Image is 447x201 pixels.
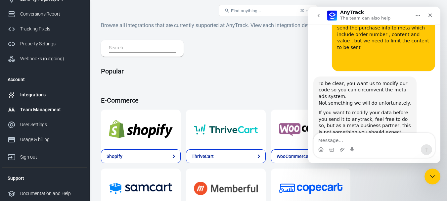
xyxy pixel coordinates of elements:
div: If you want to modify your data before you send it to anytrack, feel free to do so, but as a meta... [11,103,103,135]
iframe: Intercom live chat [308,7,440,163]
input: Search... [109,44,173,53]
button: Send a message… [113,138,124,148]
a: Conversions Report [2,7,87,22]
img: WooCommerce [279,118,343,141]
div: Shopify [107,153,122,160]
iframe: Intercom live chat [425,169,440,184]
div: Laurent says… [5,70,127,180]
a: Sign out [2,147,87,165]
a: Shopify [101,149,181,163]
h4: Popular [101,67,435,75]
div: Documentation and Help [20,190,82,197]
div: Webhooks (outgoing) [20,55,82,62]
a: User Settings [2,117,87,132]
img: Copecart [279,176,343,200]
img: Memberful [194,176,258,200]
div: Usage & billing [20,136,82,143]
div: Not something we will do unfortunately. [11,93,103,100]
a: Tracking Pixels [2,22,87,36]
button: Start recording [42,140,47,146]
a: Shopify [101,110,181,149]
a: Sign out [426,3,442,19]
h4: E-Commerce [101,96,435,104]
div: Tracking Pixels [20,25,82,32]
div: Sign out [20,154,82,161]
button: Find anything...⌘ + K [219,5,318,16]
a: WooCommerce [271,149,351,163]
div: WooCommerce [277,153,308,160]
div: Integrations [20,91,82,98]
div: Team Management [20,106,82,113]
div: Conversions Report [20,11,82,18]
button: Emoji picker [10,140,16,146]
a: WooCommerce [271,110,351,149]
li: Account [2,72,87,87]
div: User Settings [20,121,82,128]
button: Gif picker [21,140,26,146]
a: Integrations [2,87,87,102]
div: To be clear, you want us to modify our code so you can circumvent the meta ads system.Not somethi... [5,70,109,175]
button: Upload attachment [31,140,37,146]
a: Webhooks (outgoing) [2,51,87,66]
img: ThriveCart [194,118,258,141]
a: ThriveCart [186,110,266,149]
h6: Browse all integrations that are currently supported at AnyTrack. View each integration details o... [101,21,435,29]
a: Team Management [2,102,87,117]
li: Support [2,170,87,186]
img: Shopify [109,118,173,141]
div: To be clear, you want us to modify our code so you can circumvent the meta ads system. [11,74,103,93]
span: Find anything... [231,8,261,13]
a: ThriveCart [186,149,266,163]
div: ⌘ + K [300,8,312,13]
div: ThriveCart [192,153,214,160]
a: Property Settings [2,36,87,51]
textarea: Message… [6,126,127,138]
div: Property Settings [20,40,82,47]
img: Samcart [109,176,173,200]
a: Usage & billing [2,132,87,147]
